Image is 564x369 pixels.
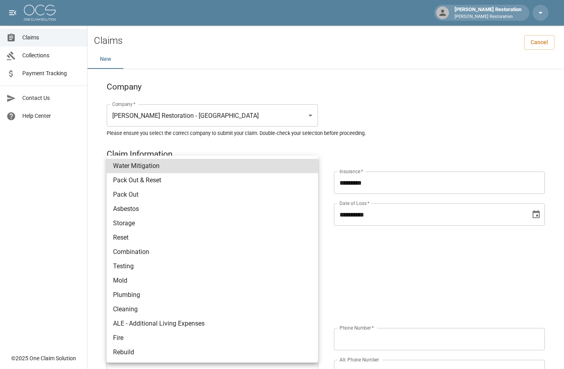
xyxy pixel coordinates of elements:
[107,216,318,230] li: Storage
[107,273,318,288] li: Mold
[107,259,318,273] li: Testing
[107,302,318,316] li: Cleaning
[107,245,318,259] li: Combination
[107,187,318,202] li: Pack Out
[107,345,318,359] li: Rebuild
[107,173,318,187] li: Pack Out & Reset
[107,331,318,345] li: Fire
[107,159,318,173] li: Water Mitigation
[107,316,318,331] li: ALE - Additional Living Expenses
[107,230,318,245] li: Reset
[107,202,318,216] li: Asbestos
[107,288,318,302] li: Plumbing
